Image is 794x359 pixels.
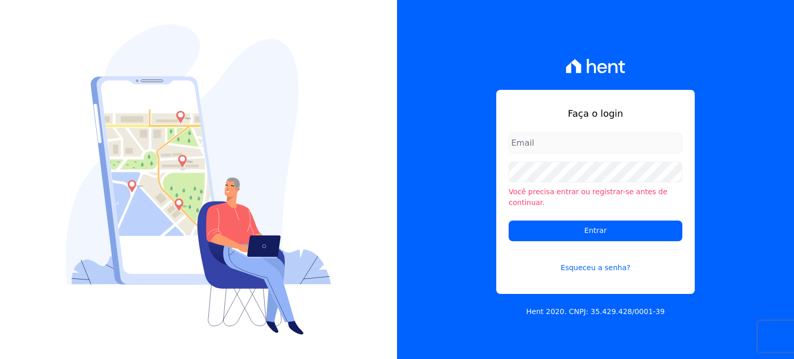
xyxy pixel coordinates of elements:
[509,133,682,153] input: Email
[66,24,331,335] img: Login
[509,186,682,208] li: Você precisa entrar ou registrar-se antes de continuar.
[509,106,682,120] h1: Faça o login
[526,306,665,317] p: Hent 2020. CNPJ: 35.429.428/0001-39
[509,221,682,241] input: Entrar
[509,249,682,273] a: Esqueceu a senha?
